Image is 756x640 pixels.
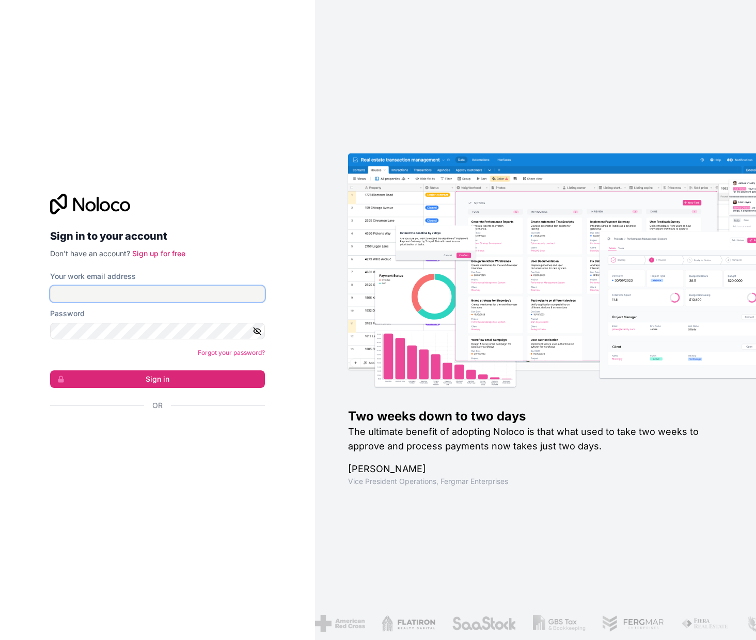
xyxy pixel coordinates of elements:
img: /assets/fiera-fwj2N5v4.png [681,615,730,632]
h2: Sign in to your account [50,227,265,245]
img: /assets/saastock-C6Zbiodz.png [452,615,517,632]
button: Sign in [50,370,265,388]
iframe: Bouton "Se connecter avec Google" [45,422,262,445]
input: Email address [50,286,265,302]
img: /assets/fergmar-CudnrXN5.png [602,615,665,632]
span: Or [152,400,163,411]
img: /assets/flatiron-C8eUkumj.png [382,615,435,632]
input: Password [50,323,265,339]
h1: [PERSON_NAME] [348,462,723,476]
span: Don't have an account? [50,249,130,258]
img: /assets/american-red-cross-BAupjrZR.png [315,615,365,632]
a: Forgot your password? [198,349,265,356]
a: Sign up for free [132,249,185,258]
h1: Two weeks down to two days [348,408,723,425]
label: Password [50,308,85,319]
img: /assets/gbstax-C-GtDUiK.png [533,615,586,632]
label: Your work email address [50,271,136,282]
h1: Vice President Operations , Fergmar Enterprises [348,476,723,487]
h2: The ultimate benefit of adopting Noloco is that what used to take two weeks to approve and proces... [348,425,723,454]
